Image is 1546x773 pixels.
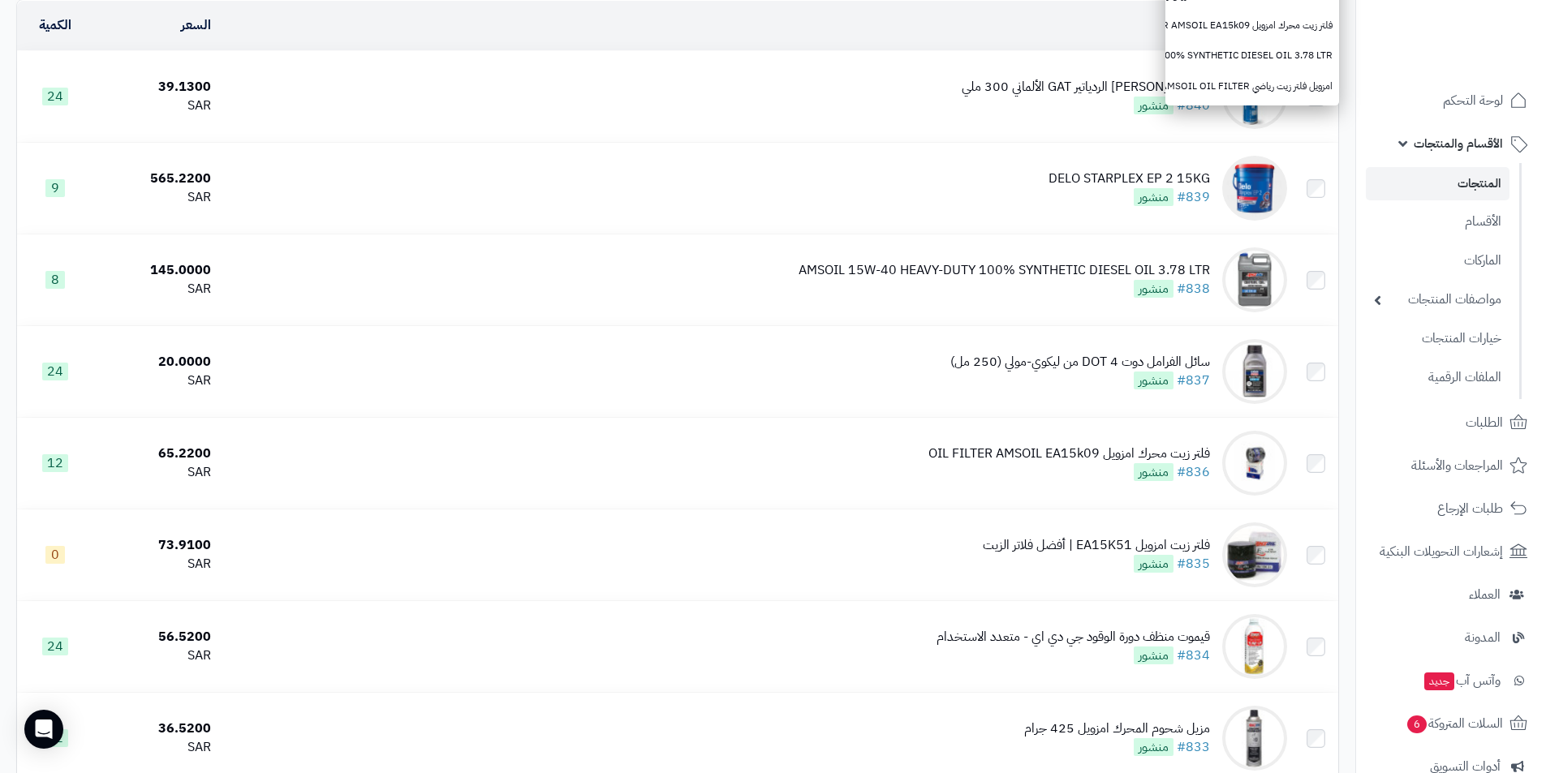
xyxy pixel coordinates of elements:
[1407,715,1427,733] span: 6
[1177,737,1210,757] a: #833
[1134,371,1173,389] span: منشور
[1134,646,1173,664] span: منشور
[1134,280,1173,298] span: منشور
[1366,575,1536,614] a: العملاء
[45,271,65,289] span: 8
[100,188,211,207] div: SAR
[1222,247,1287,312] img: AMSOIL 15W-40 HEAVY-DUTY 100% SYNTHETIC DIESEL OIL 3.78 LTR
[45,546,65,564] span: 0
[100,371,211,390] div: SAR
[24,710,63,749] div: Open Intercom Messenger
[1424,672,1454,690] span: جديد
[1049,170,1210,188] div: DELO STARPLEX EP 2 15KG
[1222,706,1287,771] img: مزيل شحوم المحرك امزويل 425 جرام
[1366,532,1536,571] a: إشعارات التحويلات البنكية
[1465,626,1501,649] span: المدونة
[1469,583,1501,606] span: العملاء
[1437,497,1503,520] span: طلبات الإرجاع
[100,261,211,280] div: 145.0000
[100,536,211,555] div: 73.9100
[1222,339,1287,404] img: سائل الفرامل دوت 4 DOT من ليكوي-مولي (250 مل)
[983,536,1210,555] div: فلتر زيت امزويل EA15K51 | أفضل فلاتر الزيت
[1024,719,1210,738] div: مزيل شحوم المحرك امزويل 425 جرام
[42,638,68,655] span: 24
[45,179,65,197] span: 9
[950,353,1210,371] div: سائل الفرامل دوت 4 DOT من ليكوي-مولي (250 مل)
[42,363,68,380] span: 24
[1222,614,1287,679] img: قيموت منظف دورة الوقود جي دي اي - متعدد الاستخدام
[1165,41,1339,71] a: AMSOIL 15W-40 HEAVY-DUTY 100% SYNTHETIC DIESEL OIL 3.78 LTR
[1134,188,1173,206] span: منشور
[1177,371,1210,390] a: #837
[1177,187,1210,207] a: #839
[1165,11,1339,41] a: فلتر زيت محرك امزويل OIL FILTER AMSOIL EA15k09
[1165,71,1339,101] a: امزويل فلتر زيت رياضي EA15K02 AMSOIL OIL FILTER
[1436,45,1531,79] img: logo-2.png
[1222,522,1287,587] img: فلتر زيت امزويل EA15K51 | أفضل فلاتر الزيت
[1366,618,1536,657] a: المدونة
[1380,540,1503,563] span: إشعارات التحويلات البنكية
[1366,704,1536,743] a: السلات المتروكة6
[1366,282,1509,317] a: مواصفات المنتجات
[1406,712,1503,735] span: السلات المتروكة
[100,646,211,665] div: SAR
[100,628,211,646] div: 56.5200
[181,15,211,35] a: السعر
[1177,96,1210,115] a: #840
[1366,243,1509,278] a: الماركات
[1177,279,1210,298] a: #838
[100,97,211,115] div: SAR
[1222,431,1287,496] img: فلتر زيت محرك امزويل OIL FILTER AMSOIL EA15k09
[1443,89,1503,112] span: لوحة التحكم
[42,88,68,105] span: 24
[1366,321,1509,356] a: خيارات المنتجات
[1366,360,1509,395] a: الملفات الرقمية
[1366,403,1536,442] a: الطلبات
[1177,646,1210,665] a: #834
[937,628,1210,646] div: قيموت منظف دورة الوقود جي دي اي - متعدد الاستخدام
[1134,555,1173,573] span: منشور
[39,15,71,35] a: الكمية
[1366,489,1536,528] a: طلبات الإرجاع
[100,170,211,188] div: 565.2200
[1134,738,1173,756] span: منشور
[42,454,68,472] span: 12
[1134,463,1173,481] span: منشور
[1414,132,1503,155] span: الأقسام والمنتجات
[100,463,211,482] div: SAR
[100,353,211,371] div: 20.0000
[1366,167,1509,200] a: المنتجات
[928,444,1210,463] div: فلتر زيت محرك امزويل OIL FILTER AMSOIL EA15k09
[100,719,211,738] div: 36.5200
[100,555,211,573] div: SAR
[1177,462,1210,482] a: #836
[962,78,1210,97] div: [PERSON_NAME] الردياتير GAT الألماني 300 ملي
[1411,454,1503,477] span: المراجعات والأسئلة
[799,261,1210,280] div: AMSOIL 15W-40 HEAVY-DUTY 100% SYNTHETIC DIESEL OIL 3.78 LTR
[1134,97,1173,114] span: منشور
[1466,411,1503,434] span: الطلبات
[1366,81,1536,120] a: لوحة التحكم
[100,78,211,97] div: 39.1300
[100,738,211,757] div: SAR
[1366,661,1536,700] a: وآتس آبجديد
[1366,204,1509,239] a: الأقسام
[100,280,211,298] div: SAR
[100,444,211,463] div: 65.2200
[1423,669,1501,692] span: وآتس آب
[1366,446,1536,485] a: المراجعات والأسئلة
[1222,156,1287,221] img: DELO STARPLEX EP 2 15KG
[1177,554,1210,573] a: #835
